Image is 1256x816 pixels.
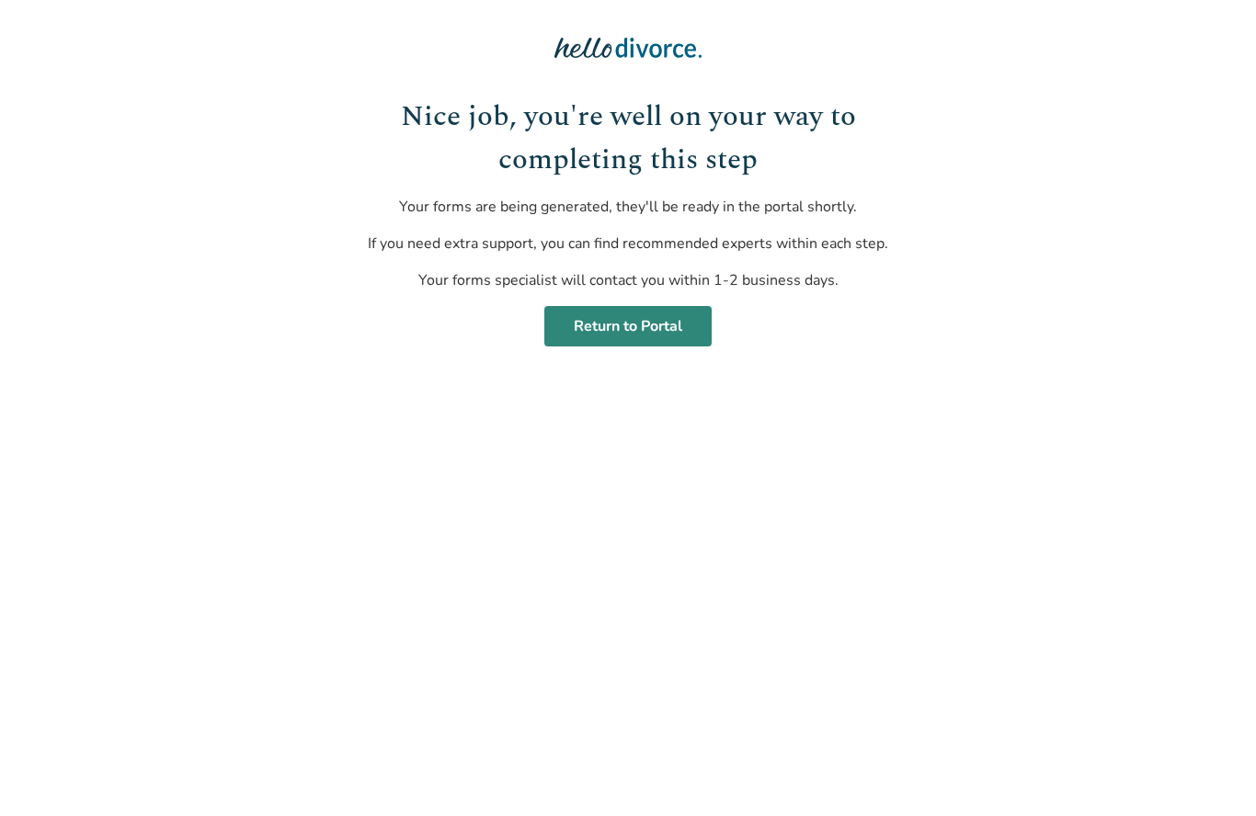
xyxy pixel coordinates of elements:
[351,96,906,181] h1: Nice job, you're well on your way to completing this step
[351,269,906,291] p: Your forms specialist will contact you within 1-2 business days.
[351,196,906,218] p: Your forms are being generated, they'll be ready in the portal shortly.
[351,232,906,255] p: If you need extra support, you can find recommended experts within each step.
[544,306,712,346] a: Return to Portal
[554,29,702,66] img: Hello Divorce Logo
